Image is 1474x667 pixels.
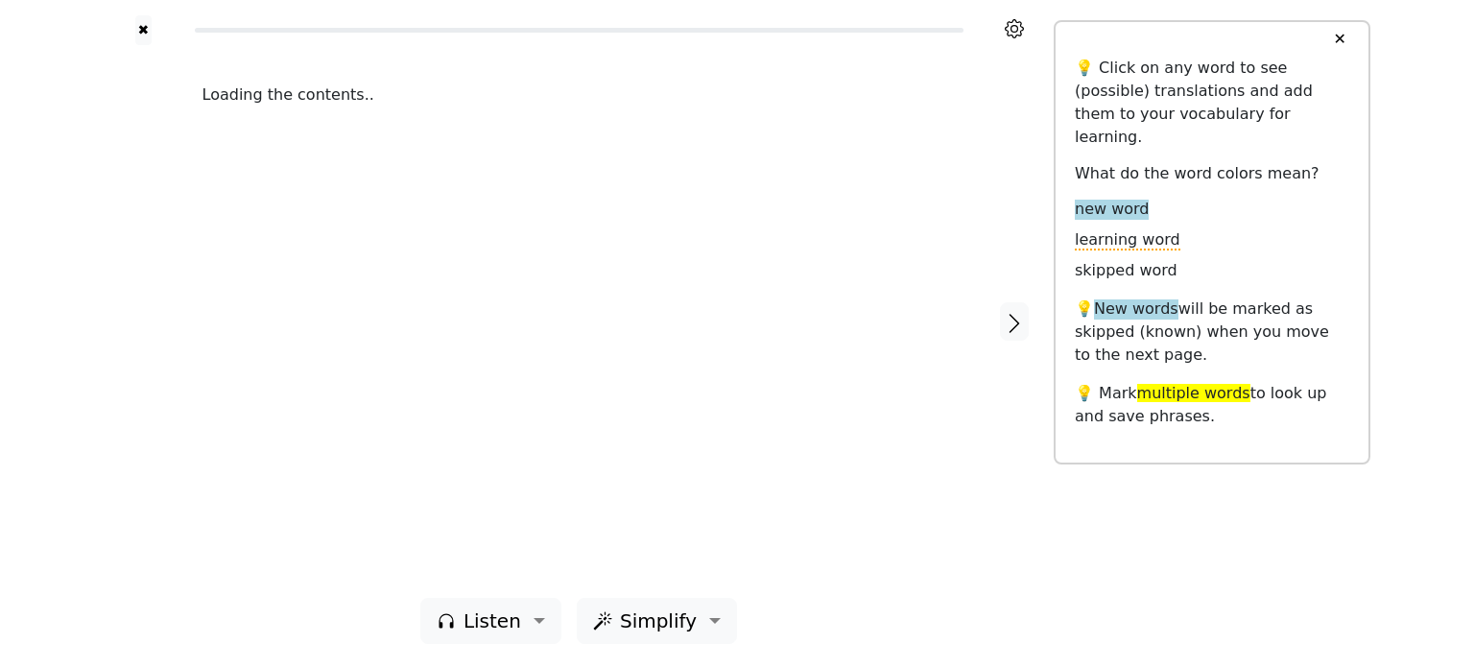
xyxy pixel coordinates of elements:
[1075,382,1349,428] p: 💡 Mark to look up and save phrases.
[1075,261,1177,281] span: skipped word
[1075,164,1349,182] h6: What do the word colors mean?
[1137,384,1250,402] span: multiple words
[1075,230,1180,250] span: learning word
[135,15,152,45] button: ✖
[1075,57,1349,149] p: 💡 Click on any word to see (possible) translations and add them to your vocabulary for learning.
[620,607,697,635] span: Simplify
[577,598,737,644] button: Simplify
[1321,22,1357,57] button: ✕
[1094,299,1178,320] span: New words
[202,83,956,107] div: Loading the contents..
[420,598,561,644] button: Listen
[464,607,521,635] span: Listen
[1075,298,1349,367] p: 💡 will be marked as skipped (known) when you move to the next page.
[1075,200,1149,220] span: new word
